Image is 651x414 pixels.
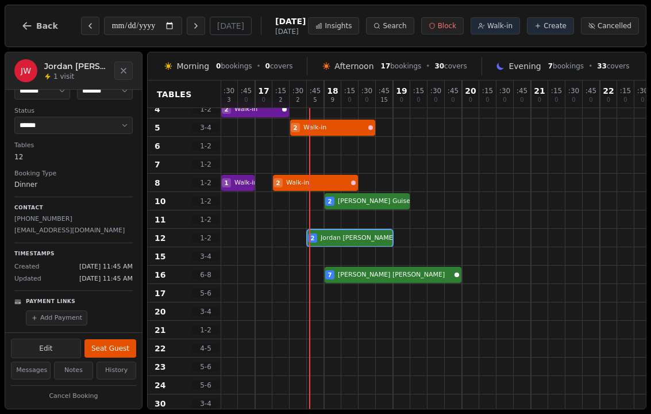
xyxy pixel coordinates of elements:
[265,62,293,71] span: covers
[361,87,372,94] span: : 30
[155,398,165,409] span: 30
[155,306,165,317] span: 20
[14,152,133,162] dd: 12
[14,214,133,224] p: [PHONE_NUMBER]
[14,169,133,179] dt: Booking Type
[517,87,527,94] span: : 45
[257,62,261,71] span: •
[81,17,99,35] button: Previous day
[155,287,165,299] span: 17
[413,87,424,94] span: : 15
[155,361,165,373] span: 23
[486,97,489,103] span: 0
[338,197,410,206] span: [PERSON_NAME] Guise
[313,97,317,103] span: 5
[79,262,133,272] span: [DATE] 11:45 AM
[225,179,229,187] span: 1
[396,87,407,95] span: 19
[331,97,334,103] span: 9
[448,87,459,94] span: : 45
[538,97,541,103] span: 0
[14,250,133,258] p: Timestamps
[520,97,523,103] span: 0
[192,307,219,316] span: 3 - 4
[417,97,420,103] span: 0
[603,87,614,95] span: 22
[155,159,160,170] span: 7
[527,17,574,34] button: Create
[503,97,506,103] span: 0
[234,178,257,188] span: Walk-in
[383,21,406,30] span: Search
[597,62,607,70] span: 33
[192,270,219,279] span: 6 - 8
[366,17,414,34] button: Search
[157,89,192,100] span: Tables
[187,17,205,35] button: Next day
[155,177,160,189] span: 8
[308,17,359,34] button: Insights
[294,124,298,132] span: 2
[14,226,133,236] p: [EMAIL_ADDRESS][DOMAIN_NAME]
[338,270,452,280] span: [PERSON_NAME] [PERSON_NAME]
[192,197,219,206] span: 1 - 2
[155,140,160,152] span: 6
[430,87,441,94] span: : 30
[192,105,219,114] span: 1 - 2
[381,62,422,71] span: bookings
[54,362,94,379] button: Notes
[534,87,545,95] span: 21
[365,97,368,103] span: 0
[192,289,219,298] span: 5 - 6
[244,97,248,103] span: 0
[311,234,315,243] span: 2
[551,87,562,94] span: : 15
[155,103,160,115] span: 4
[275,87,286,94] span: : 15
[192,325,219,335] span: 1 - 2
[36,22,58,30] span: Back
[380,97,388,103] span: 15
[11,362,51,379] button: Messages
[265,62,270,70] span: 0
[426,62,430,71] span: •
[14,204,133,212] p: Contact
[637,87,648,94] span: : 30
[554,97,558,103] span: 0
[192,381,219,390] span: 5 - 6
[310,87,321,94] span: : 45
[26,298,75,306] p: Payment Links
[469,97,472,103] span: 0
[192,178,219,187] span: 1 - 2
[114,62,133,80] button: Close
[155,343,165,354] span: 22
[597,62,629,71] span: covers
[434,97,437,103] span: 0
[434,62,444,70] span: 30
[321,233,395,243] span: Jordan [PERSON_NAME]
[344,87,355,94] span: : 15
[548,62,553,70] span: 7
[585,87,596,94] span: : 45
[14,106,133,116] dt: Status
[400,97,403,103] span: 0
[279,97,282,103] span: 2
[11,389,136,404] button: Cancel Booking
[155,214,165,225] span: 11
[192,233,219,243] span: 1 - 2
[292,87,303,94] span: : 30
[286,178,349,188] span: Walk-in
[598,21,631,30] span: Cancelled
[348,97,351,103] span: 0
[262,97,265,103] span: 0
[588,62,592,71] span: •
[155,195,165,207] span: 10
[421,17,464,34] button: Block
[14,179,133,190] dd: Dinner
[234,105,280,114] span: Walk-in
[225,105,229,114] span: 2
[224,87,234,94] span: : 30
[192,160,219,169] span: 1 - 2
[620,87,631,94] span: : 15
[176,60,209,72] span: Morning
